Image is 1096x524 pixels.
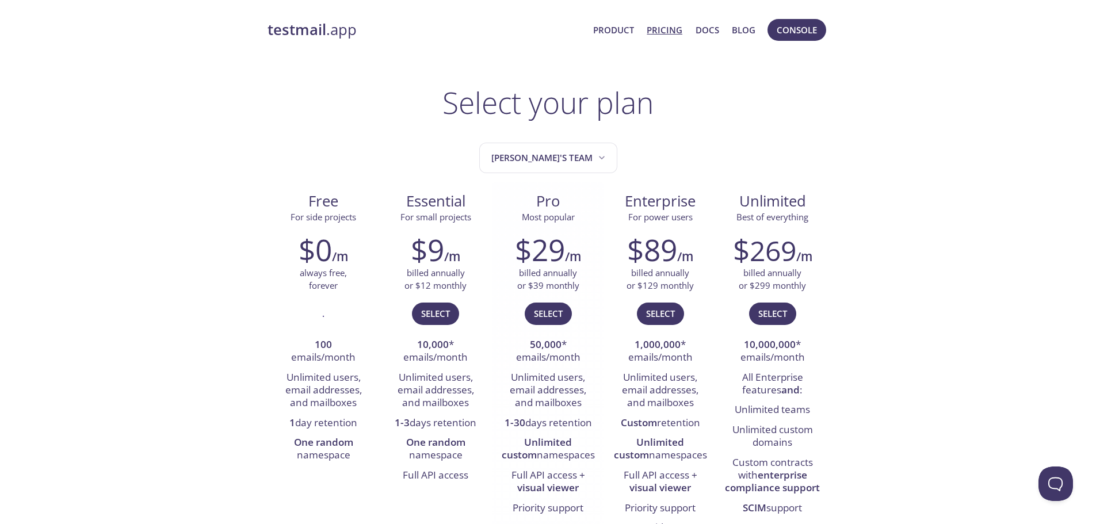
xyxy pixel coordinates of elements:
span: Essential [389,192,483,211]
p: billed annually or $129 monthly [627,267,694,292]
li: Unlimited users, email addresses, and mailboxes [613,368,708,414]
h6: /m [332,247,348,266]
strong: One random [294,435,353,449]
span: For power users [628,211,693,223]
li: Full API access + [501,466,595,499]
span: Free [277,192,371,211]
li: Priority support [501,499,595,518]
strong: 1-3 [395,416,410,429]
span: Unlimited [739,191,806,211]
button: David's team [479,143,617,173]
span: Select [534,306,563,321]
span: Most popular [522,211,575,223]
li: days retention [501,414,595,433]
span: Pro [501,192,595,211]
li: support [725,499,820,518]
h1: Select your plan [442,85,654,120]
li: * emails/month [388,335,483,368]
li: Unlimited users, email addresses, and mailboxes [276,368,371,414]
strong: visual viewer [517,481,579,494]
strong: visual viewer [629,481,691,494]
strong: SCIM [743,501,766,514]
h2: $0 [299,232,332,267]
h6: /m [565,247,581,266]
span: Select [646,306,675,321]
button: Select [412,303,459,324]
h2: $ [733,232,796,267]
strong: enterprise compliance support [725,468,820,494]
h2: $29 [515,232,565,267]
p: billed annually or $39 monthly [517,267,579,292]
strong: testmail [268,20,326,40]
span: Select [421,306,450,321]
li: Unlimited users, email addresses, and mailboxes [388,368,483,414]
span: Select [758,306,787,321]
a: Blog [732,22,755,37]
button: Select [749,303,796,324]
span: For side projects [291,211,356,223]
li: retention [613,414,708,433]
span: Enterprise [613,192,707,211]
strong: 1-30 [505,416,525,429]
li: namespaces [613,433,708,466]
button: Select [525,303,572,324]
button: Console [767,19,826,41]
li: emails/month [276,335,371,368]
li: Priority support [613,499,708,518]
span: Console [777,22,817,37]
strong: Unlimited custom [502,435,572,461]
li: Unlimited custom domains [725,420,820,453]
h2: $89 [627,232,677,267]
a: Docs [696,22,719,37]
h2: $9 [411,232,444,267]
iframe: Help Scout Beacon - Open [1038,466,1073,501]
li: Full API access + [613,466,708,499]
a: testmail.app [268,20,585,40]
h6: /m [444,247,460,266]
strong: Custom [621,416,657,429]
span: Best of everything [736,211,808,223]
li: days retention [388,414,483,433]
strong: and [781,383,800,396]
a: Pricing [647,22,682,37]
li: namespaces [501,433,595,466]
li: day retention [276,414,371,433]
li: * emails/month [501,335,595,368]
li: * emails/month [725,335,820,368]
p: always free, forever [300,267,347,292]
p: billed annually or $12 monthly [404,267,467,292]
strong: 1 [289,416,295,429]
strong: 50,000 [530,338,562,351]
strong: 1,000,000 [635,338,681,351]
li: Full API access [388,466,483,485]
strong: 10,000 [417,338,449,351]
span: For small projects [400,211,471,223]
h6: /m [677,247,693,266]
h6: /m [796,247,812,266]
li: Unlimited users, email addresses, and mailboxes [501,368,595,414]
li: namespace [276,433,371,466]
li: Custom contracts with [725,453,820,499]
button: Select [637,303,684,324]
strong: Unlimited custom [614,435,685,461]
a: Product [593,22,634,37]
li: Unlimited teams [725,400,820,420]
li: * emails/month [613,335,708,368]
p: billed annually or $299 monthly [739,267,806,292]
strong: 100 [315,338,332,351]
strong: 10,000,000 [744,338,796,351]
li: All Enterprise features : [725,368,820,401]
li: namespace [388,433,483,466]
strong: One random [406,435,465,449]
span: 269 [750,232,796,269]
span: [PERSON_NAME]'s team [491,150,608,166]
